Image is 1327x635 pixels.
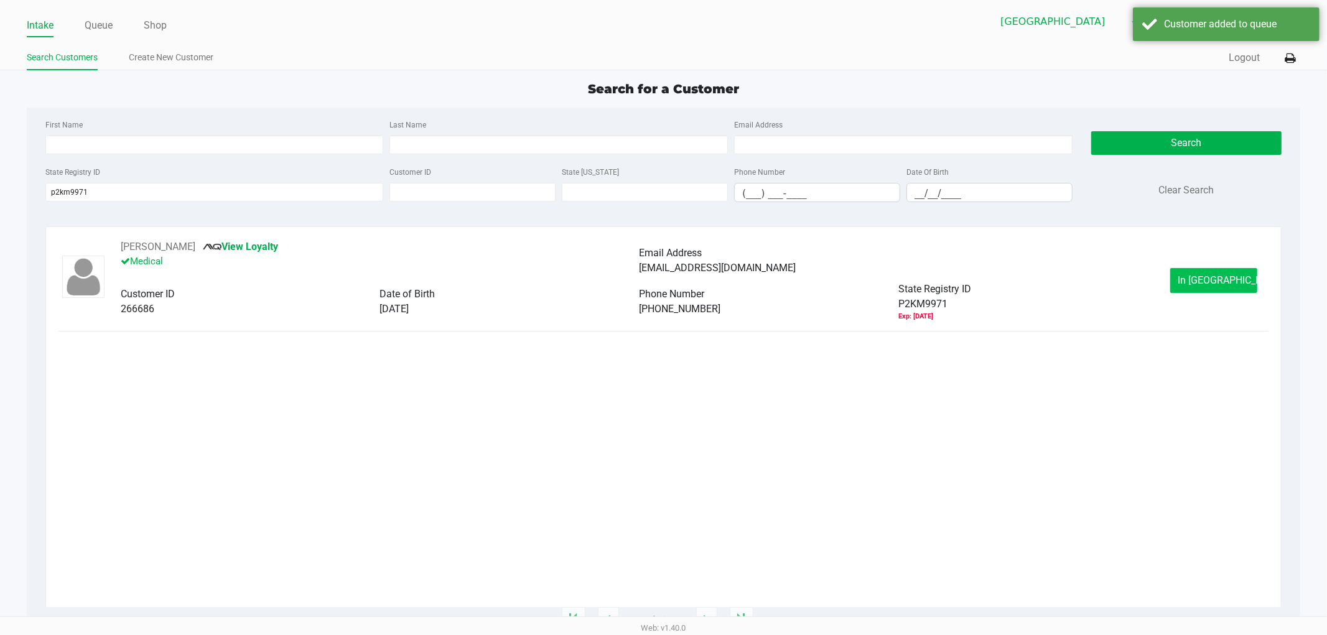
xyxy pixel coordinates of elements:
label: Phone Number [734,167,785,178]
a: Create New Customer [129,50,213,65]
label: Date Of Birth [906,167,949,178]
input: Format: (999) 999-9999 [735,183,900,203]
span: [PHONE_NUMBER] [639,303,720,315]
a: Queue [85,17,113,34]
button: In [GEOGRAPHIC_DATA] [1170,268,1257,293]
label: First Name [45,119,83,131]
button: Logout [1229,50,1260,65]
label: Email Address [734,119,783,131]
span: [EMAIL_ADDRESS][DOMAIN_NAME] [639,262,796,274]
p: Medical [121,254,639,272]
kendo-maskedtextbox: Format: MM/DD/YYYY [906,183,1073,202]
span: Web: v1.40.0 [641,623,686,633]
span: Date of Birth [379,288,435,300]
span: In [GEOGRAPHIC_DATA] [1178,274,1283,286]
label: Customer ID [389,167,431,178]
span: P2KM9971 [898,297,948,312]
input: Format: MM/DD/YYYY [907,183,1072,203]
a: Shop [144,17,167,34]
app-submit-button: Move to first page [562,607,585,632]
span: [DATE] [379,303,409,315]
span: [GEOGRAPHIC_DATA] [1000,14,1116,29]
app-submit-button: Previous [598,607,619,632]
a: View Loyalty [203,241,278,253]
span: State Registry ID [898,283,971,295]
span: 266686 [121,303,154,315]
div: Customer added to queue [1164,17,1310,32]
button: Clear Search [1159,183,1214,198]
span: 1 - 1 of 1 items [631,613,684,626]
button: Search [1091,131,1282,155]
a: Intake [27,17,54,34]
span: Phone Number [639,288,704,300]
app-submit-button: Next [696,607,717,632]
app-submit-button: Move to last page [730,607,753,632]
div: Medical card expired [898,312,933,322]
span: Search for a Customer [588,81,739,96]
button: Select [1124,7,1147,36]
label: State Registry ID [45,167,100,178]
label: Last Name [389,119,426,131]
span: Email Address [639,247,702,259]
span: Customer ID [121,288,175,300]
label: State [US_STATE] [562,167,619,178]
button: See customer info [121,239,195,254]
a: Search Customers [27,50,98,65]
kendo-maskedtextbox: Format: (999) 999-9999 [734,183,900,202]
